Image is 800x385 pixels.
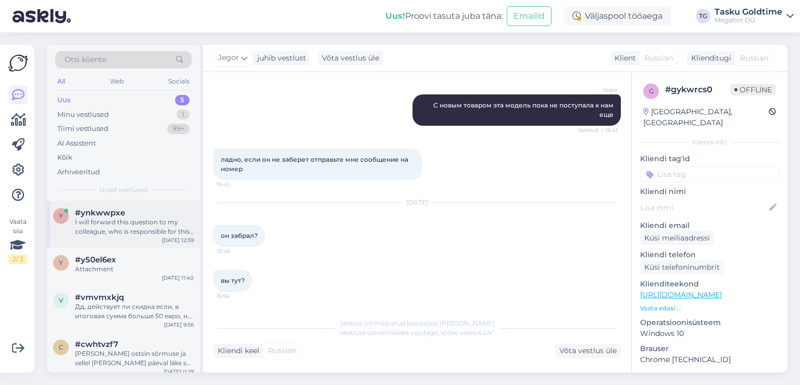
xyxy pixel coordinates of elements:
[8,53,28,73] img: Askly Logo
[167,124,190,134] div: 99+
[75,293,124,302] span: #vmvmxkjq
[640,166,779,182] input: Lisa tag
[221,232,258,239] span: он забрал?
[59,343,64,351] span: c
[341,319,494,327] span: Vestlus on määratud kasutajale [PERSON_NAME]
[610,53,636,64] div: Klient
[640,138,779,147] div: Kliendi info
[268,345,296,356] span: Russian
[687,53,731,64] div: Klienditugi
[649,87,654,95] span: g
[640,231,714,245] div: Küsi meiliaadressi
[640,260,724,274] div: Küsi telefoninumbrit
[433,101,615,118] span: С новым товаром эта модель пока не поступала к нам еще
[715,8,782,16] div: Tasku Goldtime
[665,83,730,96] div: # gykwrcs0
[108,75,126,88] div: Web
[740,53,768,64] span: Russian
[579,86,618,94] span: Jegor
[645,53,673,64] span: Russian
[385,10,503,22] div: Proovi tasuta juba täna:
[217,292,256,300] span: 15:56
[643,106,769,128] div: [GEOGRAPHIC_DATA], [GEOGRAPHIC_DATA]
[640,249,779,260] p: Kliendi telefon
[507,6,552,26] button: Emailid
[57,124,108,134] div: Tiimi vestlused
[162,274,194,282] div: [DATE] 11:40
[640,317,779,328] p: Operatsioonisüsteem
[340,329,495,336] span: Vestluse ülevõtmiseks vajutage
[8,255,27,264] div: 2 / 3
[640,328,779,339] p: Windows 10
[75,208,125,218] span: #ynkwwpxe
[164,321,194,329] div: [DATE] 9:56
[65,54,106,65] span: Otsi kliente
[75,255,116,264] span: #y50el6ex
[221,276,245,284] span: вы тут?
[640,290,722,299] a: [URL][DOMAIN_NAME]
[99,185,148,195] span: Uued vestlused
[715,16,782,25] div: Megafort OÜ
[641,202,767,213] input: Lisa nimi
[75,302,194,321] div: Дд, действует ли скидка если, в итоговая сумма больше 50 евро, но есть товары, которые стоят мень...
[730,84,776,95] span: Offline
[217,181,256,188] span: 15:42
[59,212,63,220] span: y
[55,75,67,88] div: All
[59,259,63,267] span: y
[162,236,194,244] div: [DATE] 12:39
[438,329,495,336] i: „Võtke vestlus üle”
[564,7,671,26] div: Väljaspool tööaega
[75,340,118,349] span: #cwhtvzf7
[221,155,410,173] span: ладно, если он не заберет отправьте мне сообщение на номер
[640,354,779,365] p: Chrome [TECHNICAL_ID]
[640,153,779,164] p: Kliendi tag'id
[75,264,194,274] div: Attachment
[57,95,71,105] div: Uus
[59,296,63,304] span: v
[164,368,194,376] div: [DATE] 0:29
[75,218,194,236] div: I will forward this question to my colleague, who is responsible for this. The reply will be here...
[640,304,779,313] p: Vaata edasi ...
[640,186,779,197] p: Kliendi nimi
[253,53,306,64] div: juhib vestlust
[715,8,794,25] a: Tasku GoldtimeMegafort OÜ
[57,152,72,163] div: Kõik
[578,126,618,134] span: Nähtud ✓ 15:41
[177,110,190,120] div: 1
[214,198,621,207] div: [DATE]
[57,110,109,120] div: Minu vestlused
[385,11,405,21] b: Uus!
[640,343,779,354] p: Brauser
[175,95,190,105] div: 5
[166,75,192,88] div: Socials
[57,138,96,149] div: AI Assistent
[555,344,621,358] div: Võta vestlus üle
[217,247,256,255] span: 15:48
[57,167,100,177] div: Arhiveeritud
[8,217,27,264] div: Vaata siia
[214,345,259,356] div: Kliendi keel
[318,51,383,65] div: Võta vestlus üle
[75,349,194,368] div: [PERSON_NAME] ostsin sõrmuse ja sellel [PERSON_NAME] päeval läks see katki, see on hõbedast. Kas ...
[640,279,779,290] p: Klienditeekond
[218,52,239,64] span: Jegor
[696,9,710,23] div: TG
[640,220,779,231] p: Kliendi email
